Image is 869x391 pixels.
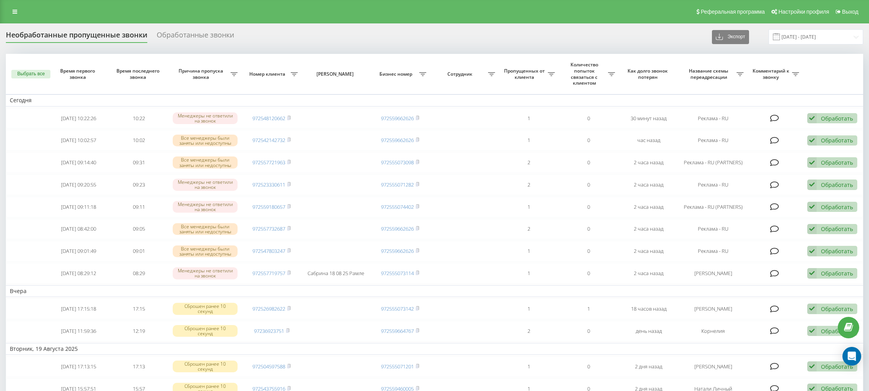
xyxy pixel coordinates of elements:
[157,31,234,43] div: Обработанные звонки
[49,241,109,261] td: [DATE] 09:01:49
[683,68,737,80] span: Название схемы переадресации
[679,219,747,240] td: Реклама - RU
[49,321,109,341] td: [DATE] 11:59:36
[821,181,853,188] div: Обработать
[751,68,792,80] span: Комментарий к звонку
[821,305,853,313] div: Обработать
[49,263,109,284] td: [DATE] 08:29:12
[173,112,238,124] div: Менеджеры не ответили на звонок
[559,263,619,284] td: 0
[109,197,169,217] td: 09:11
[559,108,619,129] td: 0
[11,70,50,78] button: Выбрать все
[499,197,559,217] td: 1
[173,135,238,146] div: Все менеджеры были заняты или недоступны
[679,356,747,377] td: [PERSON_NAME]
[619,241,679,261] td: 2 часа назад
[252,159,285,166] a: 972557721963
[173,68,231,80] span: Причина пропуска звонка
[245,71,291,77] span: Номер клиента
[821,159,853,166] div: Обработать
[499,299,559,319] td: 1
[381,270,414,277] a: 972555073114
[302,263,370,284] td: Сабрина 18 08 25 Рамле
[6,94,863,106] td: Сегодня
[173,179,238,190] div: Менеджеры не ответили на звонок
[619,356,679,377] td: 2 дня назад
[559,174,619,195] td: 0
[563,62,608,86] span: Количество попыток связаться с клиентом
[679,299,747,319] td: [PERSON_NAME]
[559,152,619,173] td: 0
[821,203,853,211] div: Обработать
[499,321,559,341] td: 2
[173,303,238,315] div: Сброшен ранее 10 секунд
[252,305,285,312] a: 972526982622
[821,270,853,277] div: Обработать
[49,299,109,319] td: [DATE] 17:15:18
[6,31,147,43] div: Необработанные пропущенные звонки
[109,152,169,173] td: 09:31
[309,71,363,77] span: [PERSON_NAME]
[254,327,284,334] a: 97236923751
[252,203,285,210] a: 972559180657
[821,247,853,255] div: Обработать
[701,9,765,15] span: Реферальная программа
[109,299,169,319] td: 17:15
[503,68,548,80] span: Пропущенных от клиента
[49,152,109,173] td: [DATE] 09:14:40
[173,267,238,279] div: Менеджеры не ответили на звонок
[374,71,419,77] span: Бизнес номер
[381,327,414,334] a: 972559664767
[619,152,679,173] td: 2 часа назад
[381,247,414,254] a: 972559662626
[619,321,679,341] td: день назад
[49,197,109,217] td: [DATE] 09:11:18
[559,299,619,319] td: 1
[712,30,749,44] button: Экспорт
[842,347,861,366] div: Open Intercom Messenger
[109,174,169,195] td: 09:23
[679,108,747,129] td: Реклама - RU
[679,174,747,195] td: Реклама - RU
[173,156,238,168] div: Все менеджеры были заняты или недоступны
[252,247,285,254] a: 972547803247
[499,219,559,240] td: 2
[55,68,102,80] span: Время первого звонка
[559,356,619,377] td: 0
[499,263,559,284] td: 1
[252,115,285,122] a: 972548120662
[109,130,169,151] td: 10:02
[252,137,285,144] a: 972542142732
[109,263,169,284] td: 08:29
[381,159,414,166] a: 972555073098
[619,299,679,319] td: 18 часов назад
[619,130,679,151] td: час назад
[619,197,679,217] td: 2 часа назад
[252,181,285,188] a: 972523330611
[6,285,863,297] td: Вчера
[434,71,488,77] span: Сотрудник
[49,219,109,240] td: [DATE] 08:42:00
[821,327,853,335] div: Обработать
[109,241,169,261] td: 09:01
[381,137,414,144] a: 972559662626
[619,263,679,284] td: 2 часа назад
[109,321,169,341] td: 12:19
[821,115,853,122] div: Обработать
[499,130,559,151] td: 1
[821,363,853,370] div: Обработать
[173,201,238,213] div: Менеджеры не ответили на звонок
[679,197,747,217] td: Реклама - RU (PARTNERS)
[679,321,747,341] td: Корнелия
[499,174,559,195] td: 2
[381,203,414,210] a: 972555074402
[625,68,672,80] span: Как долго звонок потерян
[49,356,109,377] td: [DATE] 17:13:15
[559,197,619,217] td: 0
[559,241,619,261] td: 0
[6,343,863,355] td: Вторник, 19 Августа 2025
[499,241,559,261] td: 1
[381,115,414,122] a: 972559662626
[499,356,559,377] td: 1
